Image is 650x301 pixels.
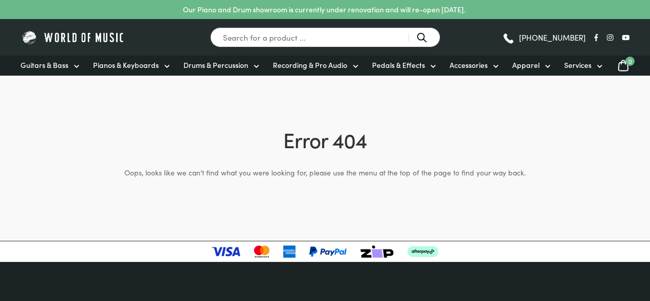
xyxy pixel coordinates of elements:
[183,60,248,70] span: Drums & Percussion
[93,60,159,70] span: Pianos & Keyboards
[183,4,466,15] p: Our Piano and Drum showroom is currently under renovation and will re-open [DATE].
[372,60,425,70] span: Pedals & Effects
[210,27,440,47] input: Search for a product ...
[212,245,438,258] img: payment-logos-updated
[21,29,126,45] img: World of Music
[512,60,540,70] span: Apparel
[519,33,586,41] span: [PHONE_NUMBER]
[564,60,591,70] span: Services
[502,30,586,45] a: [PHONE_NUMBER]
[273,60,347,70] span: Recording & Pro Audio
[625,57,635,66] span: 0
[501,188,650,301] iframe: Chat with our support team
[450,60,488,70] span: Accessories
[21,60,68,70] span: Guitars & Bass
